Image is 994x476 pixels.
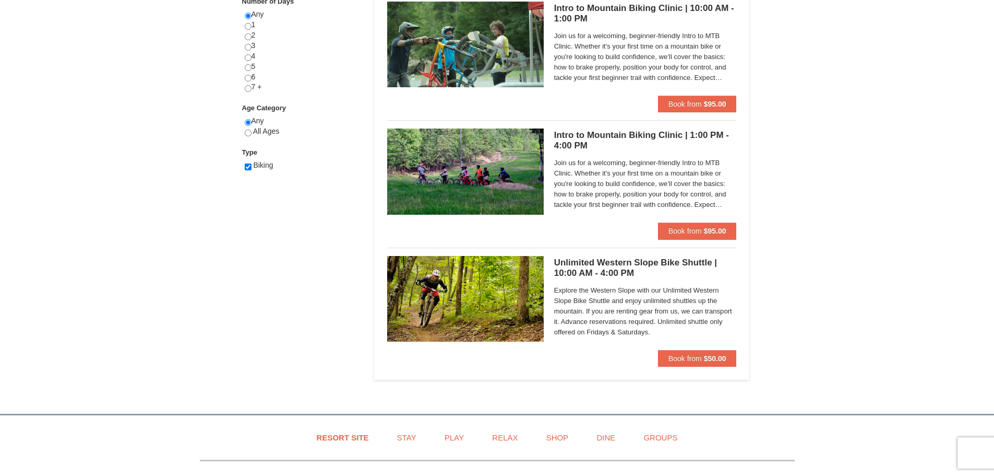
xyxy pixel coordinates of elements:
[533,426,582,449] a: Shop
[658,96,737,112] button: Book from $95.00
[554,3,737,24] h5: Intro to Mountain Biking Clinic | 10:00 AM - 1:00 PM
[253,127,280,135] span: All Ages
[554,130,737,151] h5: Intro to Mountain Biking Clinic | 1:00 PM - 4:00 PM
[479,426,531,449] a: Relax
[554,31,737,83] span: Join us for a welcoming, beginner-friendly Intro to MTB Clinic. Whether it's your first time on a...
[242,104,286,112] strong: Age Category
[554,158,737,210] span: Join us for a welcoming, beginner-friendly Intro to MTB Clinic. Whether it's your first time on a...
[658,223,737,239] button: Book from $95.00
[387,129,544,214] img: 6619923-43-a0aa2a2a.jpg
[384,426,429,449] a: Stay
[253,161,273,169] span: Biking
[387,256,544,342] img: 6619923-18-e7349e5b.jpg
[668,100,702,108] span: Book from
[432,426,477,449] a: Play
[658,350,737,367] button: Book from $50.00
[668,354,702,363] span: Book from
[554,285,737,338] span: Explore the Western Slope with our Unlimited Western Slope Bike Shuttle and enjoy unlimited shutt...
[704,354,726,363] strong: $50.00
[242,148,257,156] strong: Type
[554,258,737,278] h5: Unlimited Western Slope Bike Shuttle | 10:00 AM - 4:00 PM
[583,426,628,449] a: Dine
[387,2,544,87] img: 6619923-41-e7b00406.jpg
[668,227,702,235] span: Book from
[704,100,726,108] strong: $95.00
[630,426,690,449] a: Groups
[245,116,361,147] div: Any
[704,227,726,235] strong: $95.00
[304,426,382,449] a: Resort Site
[245,9,361,103] div: Any 1 2 3 4 5 6 7 +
